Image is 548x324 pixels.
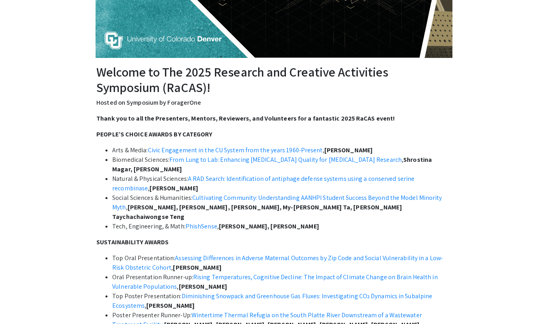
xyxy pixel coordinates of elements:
[146,301,195,310] strong: [PERSON_NAME]
[6,288,34,318] iframe: Chat
[112,253,452,272] li: Top Oral Presentation: ,
[112,222,452,231] li: Tech, Engineering, & Math: ,
[112,155,452,174] li: Biomedical Sciences: ,
[149,184,198,192] strong: [PERSON_NAME]
[112,174,414,192] a: A RAD Search: Identification of antiphage defense systems using a conserved serine recombinase
[169,155,402,164] a: From Lung to Lab: Enhancing [MEDICAL_DATA] Quality for [MEDICAL_DATA] Research
[186,222,217,230] a: PhishSense
[96,238,169,246] strong: SUSTAINABILITY AWARDS
[96,114,395,123] strong: Thank you to all the Presenters, Mentors, Reviewers, and Volunteers for a fantastic 2025 RaCAS ev...
[96,64,452,95] h2: Welcome to The 2025 Research and Creative Activities Symposium (RaCAS)!
[112,193,452,222] li: Social Sciences & Humanities: ,
[112,292,432,310] a: Diminishing Snowpack and Greenhouse Gas Fluxes: Investigating CO₂ Dynamics in Subalpine Ecosystems
[112,254,443,272] a: Assessing Differences in Adverse Maternal Outcomes by Zip Code and Social Vulnerability in a Low-...
[96,98,452,107] p: Hosted on Symposium by ForagerOne
[179,282,227,291] strong: [PERSON_NAME]
[112,272,452,291] li: Oral Presentation Runner-up: ,
[112,194,442,211] a: Cultivating Community: Understanding AANHPI Student Success Beyond the Model Minority Myth
[148,146,323,154] a: Civic Engagement in the CU System from the years 1960-Present
[219,222,319,230] strong: [PERSON_NAME], [PERSON_NAME]
[112,203,402,221] strong: [PERSON_NAME], [PERSON_NAME], [PERSON_NAME], My-[PERSON_NAME] Ta, [PERSON_NAME] Taychachaiwongse ...
[96,130,212,138] strong: PEOPLE’S CHOICE AWARDS BY CATEGORY
[173,263,221,272] strong: [PERSON_NAME]
[112,291,452,311] li: Top Poster Presentation: ,
[112,146,452,155] li: Arts & Media: ,
[324,146,373,154] strong: [PERSON_NAME]
[112,174,452,193] li: Natural & Physical Sciences: ,
[112,273,438,291] a: Rising Temperatures, Cognitive Decline: The Impact of Climate Change on Brain Health in Vulnerabl...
